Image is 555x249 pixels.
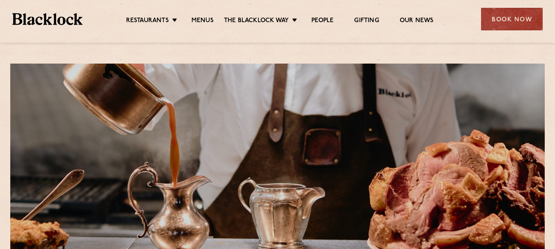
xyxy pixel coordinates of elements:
div: Book Now [481,8,543,30]
a: Menus [191,17,214,26]
a: Gifting [354,17,379,26]
a: Restaurants [126,17,169,26]
a: The Blacklock Way [224,17,289,26]
a: Our News [400,17,434,26]
a: People [311,17,334,26]
img: BL_Textured_Logo-footer-cropped.svg [12,13,83,25]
